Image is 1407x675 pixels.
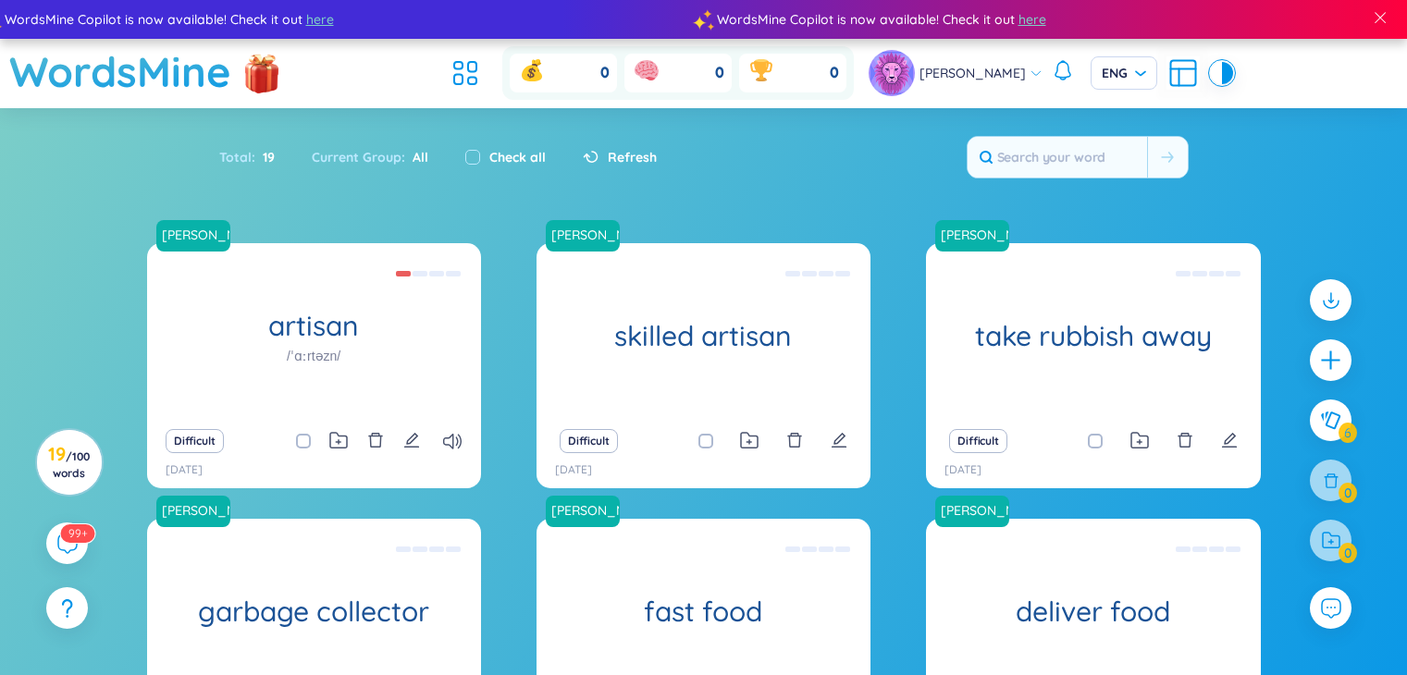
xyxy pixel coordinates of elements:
[1221,432,1238,448] span: edit
[933,226,1011,244] a: [PERSON_NAME] tập 3-4
[537,320,870,352] h1: skilled artisan
[831,428,847,454] button: edit
[53,449,90,480] span: / 100 words
[1177,428,1193,454] button: delete
[154,501,232,520] a: [PERSON_NAME] tập 3-4
[156,220,238,252] a: [PERSON_NAME] tập 3-4
[489,147,546,167] label: Check all
[869,50,919,96] a: avatar
[544,501,622,520] a: [PERSON_NAME] tập 3-4
[926,320,1260,352] h1: take rubbish away
[919,63,1026,83] span: [PERSON_NAME]
[1102,64,1146,82] span: ENG
[403,428,420,454] button: edit
[600,63,610,83] span: 0
[546,220,627,252] a: [PERSON_NAME] tập 3-4
[293,138,447,177] div: Current Group :
[9,39,231,104] a: WordsMine
[555,461,592,479] p: [DATE]
[830,63,839,83] span: 0
[715,63,724,83] span: 0
[560,429,618,453] button: Difficult
[287,346,340,366] h1: /ˈɑːrtəzn/
[935,220,1017,252] a: [PERSON_NAME] tập 3-4
[546,496,627,527] a: [PERSON_NAME] tập 3-4
[1177,432,1193,448] span: delete
[831,432,847,448] span: edit
[1319,349,1342,372] span: plus
[367,428,384,454] button: delete
[944,461,981,479] p: [DATE]
[544,226,622,244] a: [PERSON_NAME] tập 3-4
[156,496,238,527] a: [PERSON_NAME] tập 3-4
[537,595,870,628] h1: fast food
[949,429,1007,453] button: Difficult
[933,501,1011,520] a: [PERSON_NAME] tập 3-4
[405,149,428,166] span: All
[786,432,803,448] span: delete
[147,595,481,628] h1: garbage collector
[304,9,332,30] span: here
[1221,428,1238,454] button: edit
[608,147,657,167] span: Refresh
[243,44,280,100] img: flashSalesIcon.a7f4f837.png
[60,524,94,543] sup: 591
[166,429,224,453] button: Difficult
[147,310,481,342] h1: artisan
[926,595,1260,628] h1: deliver food
[48,447,90,480] h3: 19
[166,461,203,479] p: [DATE]
[219,138,293,177] div: Total :
[255,147,275,167] span: 19
[968,137,1147,178] input: Search your word
[786,428,803,454] button: delete
[935,496,1017,527] a: [PERSON_NAME] tập 3-4
[869,50,915,96] img: avatar
[367,432,384,448] span: delete
[403,432,420,448] span: edit
[154,226,232,244] a: [PERSON_NAME] tập 3-4
[1017,9,1044,30] span: here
